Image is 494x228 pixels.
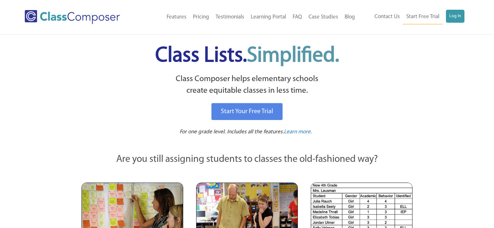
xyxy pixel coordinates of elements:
a: Learning Portal [247,10,289,24]
span: Learn more. [284,129,312,135]
span: Simplified. [247,45,339,66]
a: Pricing [190,10,212,24]
a: Features [163,10,190,24]
a: Start Free Trial [403,10,443,24]
a: Start Your Free Trial [211,103,283,120]
a: Contact Us [371,10,403,24]
img: Class Composer [25,10,120,24]
span: Start Your Free Trial [221,108,273,115]
a: Log In [446,10,464,23]
nav: Header Menu [358,10,464,24]
a: Blog [341,10,358,24]
p: Are you still assigning students to classes the old-fashioned way? [82,152,413,167]
span: Class Lists. [155,45,339,66]
a: Testimonials [212,10,247,24]
a: Learn more. [284,128,312,136]
a: Case Studies [305,10,341,24]
span: For one grade level. Includes all the features. [180,129,284,135]
a: FAQ [289,10,305,24]
p: Class Composer helps elementary schools create equitable classes in less time. [81,73,414,97]
nav: Header Menu [141,10,358,24]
